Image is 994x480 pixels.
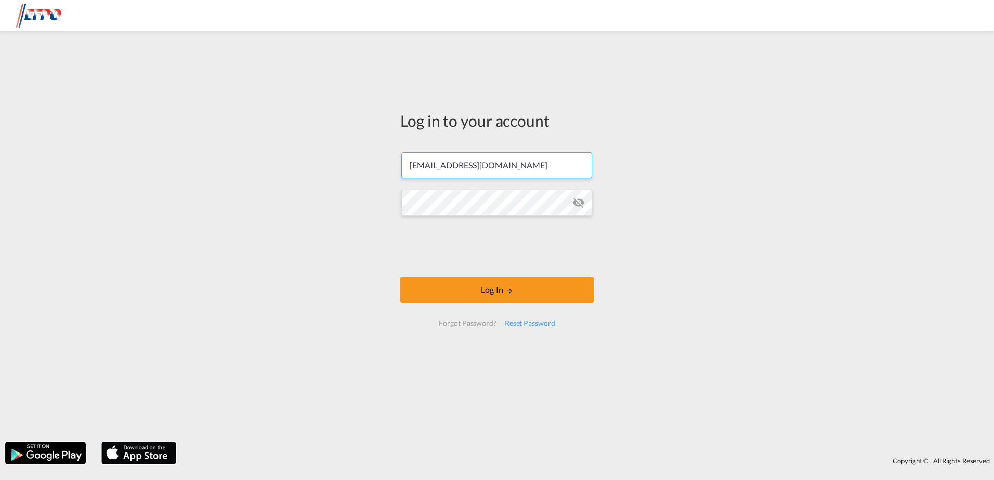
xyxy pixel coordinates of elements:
div: Reset Password [501,314,559,332]
img: google.png [4,441,87,465]
img: apple.png [100,441,177,465]
button: LOGIN [400,277,594,303]
div: Copyright © . All Rights Reserved [181,452,994,470]
md-icon: icon-eye-off [572,196,585,209]
div: Log in to your account [400,110,594,131]
input: Enter email/phone number [401,152,592,178]
div: Forgot Password? [435,314,500,332]
iframe: reCAPTCHA [418,226,576,266]
img: d38966e06f5511efa686cdb0e1f57a29.png [16,4,86,28]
